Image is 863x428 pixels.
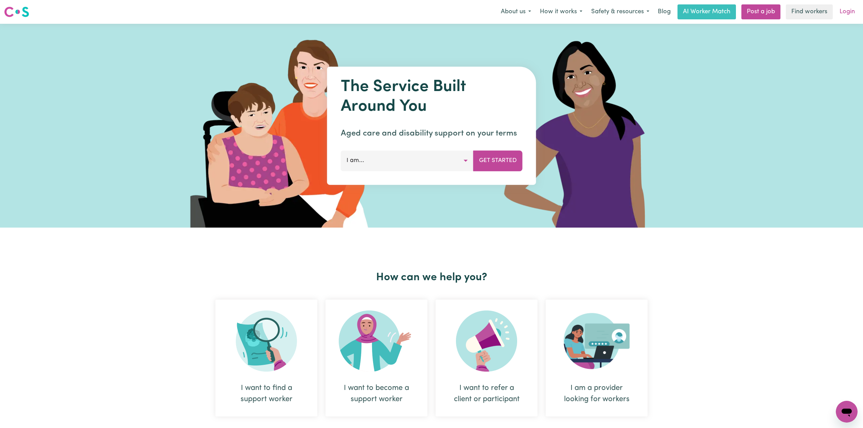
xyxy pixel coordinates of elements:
[211,271,652,284] h2: How can we help you?
[452,382,521,405] div: I want to refer a client or participant
[741,4,780,19] a: Post a job
[215,300,317,416] div: I want to find a support worker
[677,4,736,19] a: AI Worker Match
[341,150,474,171] button: I am...
[4,6,29,18] img: Careseekers logo
[339,310,414,372] img: Become Worker
[562,382,631,405] div: I am a provider looking for workers
[835,4,859,19] a: Login
[456,310,517,372] img: Refer
[232,382,301,405] div: I want to find a support worker
[436,300,538,416] div: I want to refer a client or participant
[496,5,535,19] button: About us
[342,382,411,405] div: I want to become a support worker
[587,5,654,19] button: Safety & resources
[4,4,29,20] a: Careseekers logo
[546,300,648,416] div: I am a provider looking for workers
[325,300,427,416] div: I want to become a support worker
[654,4,675,19] a: Blog
[836,401,858,423] iframe: Button to launch messaging window
[564,310,630,372] img: Provider
[341,127,523,140] p: Aged care and disability support on your terms
[786,4,833,19] a: Find workers
[341,77,523,117] h1: The Service Built Around You
[236,310,297,372] img: Search
[535,5,587,19] button: How it works
[473,150,523,171] button: Get Started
